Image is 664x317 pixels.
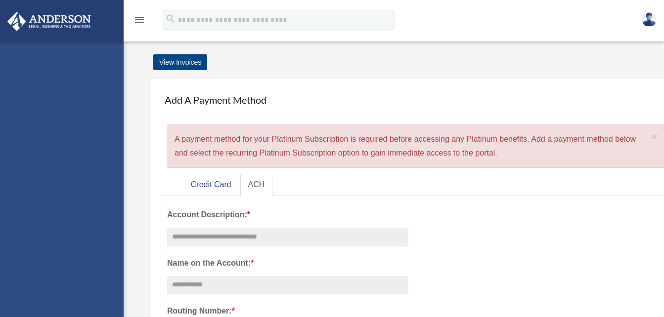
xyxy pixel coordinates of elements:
[153,54,207,70] a: View Invoices
[167,208,408,222] label: Account Description:
[240,174,273,196] a: ACH
[133,17,145,26] a: menu
[4,12,94,31] img: Anderson Advisors Platinum Portal
[165,13,176,24] i: search
[183,174,239,196] a: Credit Card
[652,131,658,142] span: ×
[133,14,145,26] i: menu
[652,131,658,142] button: Close
[642,12,657,27] img: User Pic
[167,256,408,270] label: Name on the Account:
